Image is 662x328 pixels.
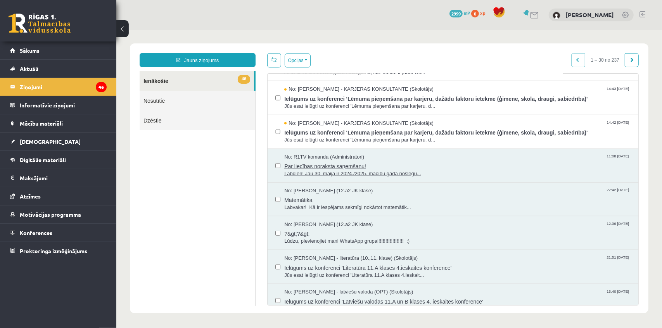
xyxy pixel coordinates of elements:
a: Rīgas 1. Tālmācības vidusskola [9,14,71,33]
span: Mācību materiāli [20,120,63,127]
span: No: [PERSON_NAME] - literatūra (10.,11. klase) (Skolotājs) [168,225,301,232]
a: Digitālie materiāli [10,151,107,169]
a: Dzēstie [23,81,139,100]
span: Motivācijas programma [20,211,81,218]
span: Par liecības noraksta saņemšanu! [168,131,514,140]
span: No: [PERSON_NAME] (12.a2 JK klase) [168,157,256,165]
a: No: [PERSON_NAME] - latviešu valoda (OPT) (Skolotājs) 15:40 [DATE] Ielūgums uz konferenci 'Latvie... [168,259,514,283]
span: Matemātika [168,164,514,174]
legend: Informatīvie ziņojumi [20,96,107,114]
i: 46 [96,82,107,92]
legend: Ziņojumi [20,78,107,96]
button: Opcijas [168,24,194,38]
a: Motivācijas programma [10,205,107,223]
span: 14:42 [DATE] [489,90,514,96]
a: 2999 mP [449,10,470,16]
span: Konferences [20,229,52,236]
span: Labvakar! Kā ir iespējams sekmīgi nokārtot matemātik... [168,174,514,181]
a: Informatīvie ziņojumi [10,96,107,114]
span: No: [PERSON_NAME] (12.a2 JK klase) [168,191,256,199]
span: Atzīmes [20,193,41,200]
a: Konferences [10,224,107,242]
span: Digitālie materiāli [20,156,66,163]
span: Sākums [20,47,40,54]
a: Atzīmes [10,187,107,205]
a: [DEMOGRAPHIC_DATA] [10,133,107,150]
a: Jauns ziņojums [23,23,139,37]
span: mP [464,10,470,16]
span: 0 [471,10,479,17]
img: Ārons Roderts [553,12,560,19]
span: No: [PERSON_NAME] - KARJERAS KONSULTANTE (Skolotājs) [168,90,317,97]
span: 22:42 [DATE] [489,157,514,163]
span: No: R1TV komanda (Administratori) [168,124,248,131]
span: Jūs esat ielūgti uz konferenci 'Literatūra 11.A klases 4.ieskait... [168,242,514,249]
span: Ielūgums uz konferenci 'Latviešu valodas 11.A un B klases 4. ieskaites konference' [168,266,514,276]
span: 15:40 [DATE] [489,259,514,264]
span: Lūdzu, pievienojiet mani WhatsApp grupai!!!!!!!!!!!!!!!!!! :) [168,208,514,215]
a: Nosūtītie [23,61,139,81]
span: 46 [121,45,134,54]
span: 21:51 [DATE] [489,225,514,231]
a: No: [PERSON_NAME] (12.a2 JK klase) 22:42 [DATE] Matemātika Labvakar! Kā ir iespējams sekmīgi nokā... [168,157,514,181]
a: Aktuāli [10,60,107,78]
span: 12:36 [DATE] [489,191,514,197]
span: ?&gt;?&gt; [168,198,514,208]
span: Proktoringa izmēģinājums [20,247,87,254]
span: Ielūgums uz konferenci 'Lēmuma pieņemšana par karjeru, dažādu faktoru ietekme (ģimene, skola, dra... [168,63,514,73]
a: [PERSON_NAME] [565,11,614,19]
a: Ziņojumi46 [10,78,107,96]
span: Jūs esat ielūgti uz konferenci 'Lēmuma pieņemšana par karjeru, d... [168,107,514,114]
span: No: [PERSON_NAME] - latviešu valoda (OPT) (Skolotājs) [168,259,297,266]
a: Sākums [10,41,107,59]
span: Ielūgums uz konferenci 'Literatūra 11.A klases 4.ieskaites konference' [168,232,514,242]
span: No: [PERSON_NAME] - KARJERAS KONSULTANTE (Skolotājs) [168,56,317,63]
legend: Maksājumi [20,169,107,187]
a: 46Ienākošie [23,41,138,61]
a: Proktoringa izmēģinājums [10,242,107,260]
span: xp [480,10,485,16]
a: Mācību materiāli [10,114,107,132]
span: 1 – 30 no 237 [469,23,509,37]
span: 11:08 [DATE] [489,124,514,129]
a: 0 xp [471,10,489,16]
span: [DEMOGRAPHIC_DATA] [20,138,81,145]
a: No: [PERSON_NAME] (12.a2 JK klase) 12:36 [DATE] ?&gt;?&gt; Lūdzu, pievienojiet mani WhatsApp grup... [168,191,514,215]
a: Maksājumi [10,169,107,187]
span: Ielūgums uz konferenci 'Lēmuma pieņemšana par karjeru, dažādu faktoru ietekme (ģimene, skola, dra... [168,97,514,107]
a: No: [PERSON_NAME] - KARJERAS KONSULTANTE (Skolotājs) 14:43 [DATE] Ielūgums uz konferenci 'Lēmuma ... [168,56,514,80]
span: 14:43 [DATE] [489,56,514,62]
a: No: R1TV komanda (Administratori) 11:08 [DATE] Par liecības noraksta saņemšanu! Labdien! Jau 30. ... [168,124,514,148]
span: 2999 [449,10,463,17]
a: No: [PERSON_NAME] - literatūra (10.,11. klase) (Skolotājs) 21:51 [DATE] Ielūgums uz konferenci 'L... [168,225,514,249]
a: No: [PERSON_NAME] - KARJERAS KONSULTANTE (Skolotājs) 14:42 [DATE] Ielūgums uz konferenci 'Lēmuma ... [168,90,514,114]
span: Aktuāli [20,65,38,72]
span: Jūs esat ielūgti uz konferenci 'Lēmuma pieņemšana par karjeru, d... [168,73,514,80]
span: Labdien! Jau 30. maijā ir 2024./2025. mācību gada noslēgu... [168,140,514,148]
